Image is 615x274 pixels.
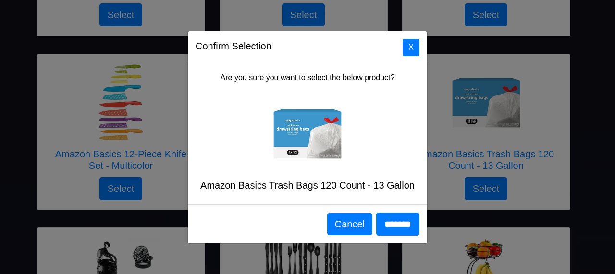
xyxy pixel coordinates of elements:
div: Are you sure you want to select the below product? [188,64,427,204]
img: Amazon Basics Trash Bags 120 Count - 13 Gallon [269,95,346,172]
h5: Amazon Basics Trash Bags 120 Count - 13 Gallon [196,179,419,191]
button: Cancel [327,213,372,235]
h5: Confirm Selection [196,39,271,53]
button: Close [403,39,419,56]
